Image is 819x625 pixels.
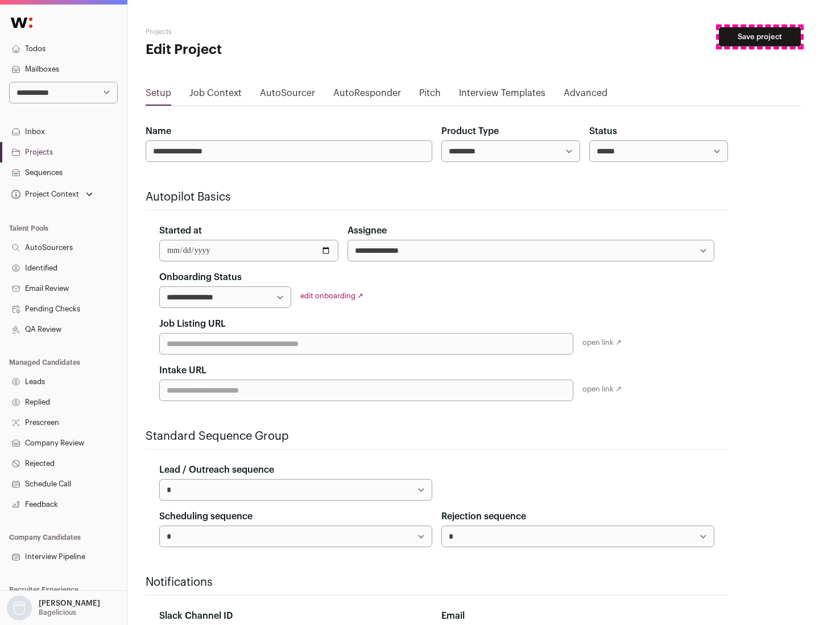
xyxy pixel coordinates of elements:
[459,86,545,105] a: Interview Templates
[348,224,387,238] label: Assignee
[719,27,801,47] button: Save project
[159,224,202,238] label: Started at
[5,595,102,620] button: Open dropdown
[589,124,617,138] label: Status
[159,317,226,331] label: Job Listing URL
[5,11,39,34] img: Wellfound
[189,86,242,105] a: Job Context
[146,428,728,444] h2: Standard Sequence Group
[146,124,171,138] label: Name
[39,599,100,608] p: [PERSON_NAME]
[146,41,364,59] h1: Edit Project
[441,510,526,523] label: Rejection sequence
[260,86,315,105] a: AutoSourcer
[146,574,728,590] h2: Notifications
[146,189,728,205] h2: Autopilot Basics
[9,186,95,202] button: Open dropdown
[159,270,242,284] label: Onboarding Status
[333,86,401,105] a: AutoResponder
[441,609,714,623] div: Email
[7,595,32,620] img: nopic.png
[159,364,206,377] label: Intake URL
[441,124,499,138] label: Product Type
[419,86,441,105] a: Pitch
[9,190,79,199] div: Project Context
[146,86,171,105] a: Setup
[564,86,607,105] a: Advanced
[146,27,364,36] h2: Projects
[300,292,363,299] a: edit onboarding ↗
[159,609,233,623] label: Slack Channel ID
[159,510,253,523] label: Scheduling sequence
[39,608,76,617] p: Bagelicious
[159,463,274,477] label: Lead / Outreach sequence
